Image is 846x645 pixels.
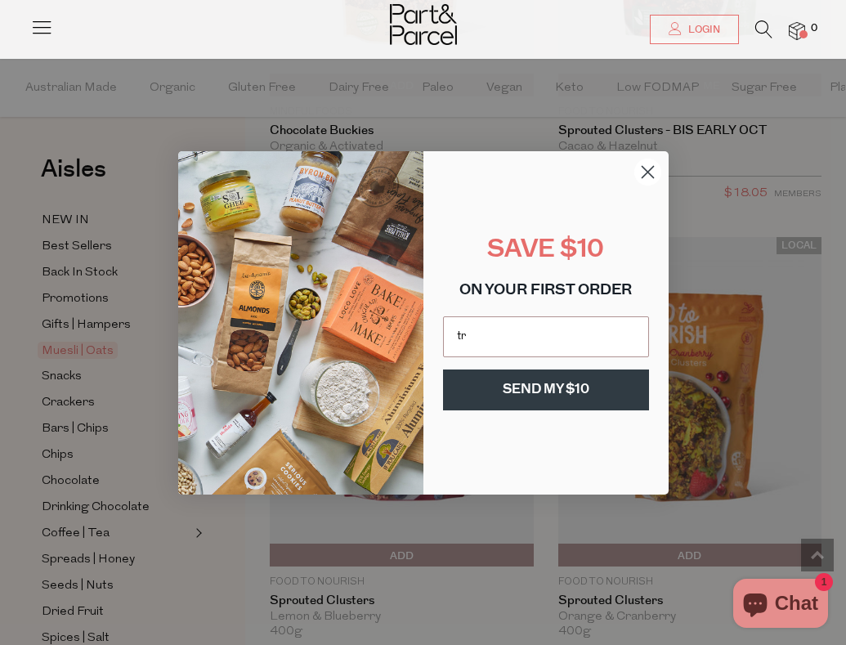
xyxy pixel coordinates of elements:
[684,23,720,37] span: Login
[487,238,604,263] span: SAVE $10
[178,151,423,495] img: 8150f546-27cf-4737-854f-2b4f1cdd6266.png
[633,158,662,186] button: Close dialog
[443,316,649,357] input: Email
[390,4,457,45] img: Part&Parcel
[650,15,739,44] a: Login
[728,579,833,632] inbox-online-store-chat: Shopify online store chat
[807,21,821,36] span: 0
[443,370,649,410] button: SEND MY $10
[789,22,805,39] a: 0
[459,284,632,298] span: ON YOUR FIRST ORDER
